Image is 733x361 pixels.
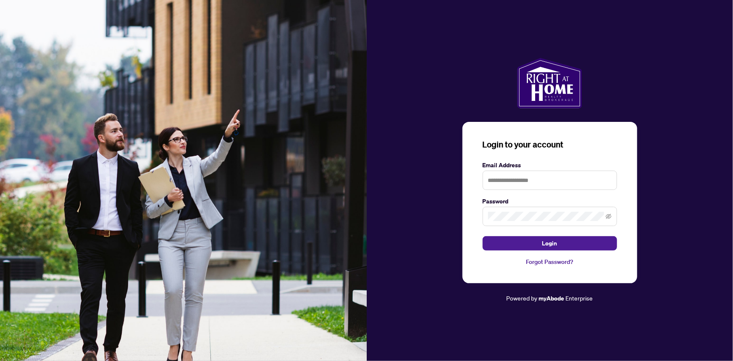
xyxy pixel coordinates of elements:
[483,236,617,250] button: Login
[483,139,617,150] h3: Login to your account
[507,294,538,302] span: Powered by
[539,294,565,303] a: myAbode
[517,58,582,108] img: ma-logo
[606,213,612,219] span: eye-invisible
[483,197,617,206] label: Password
[483,257,617,266] a: Forgot Password?
[566,294,593,302] span: Enterprise
[542,237,557,250] span: Login
[483,161,617,170] label: Email Address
